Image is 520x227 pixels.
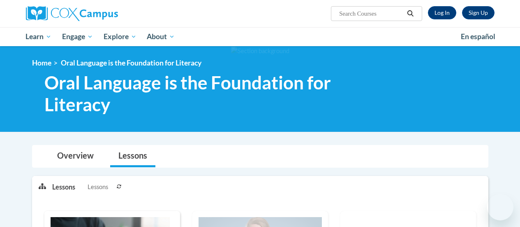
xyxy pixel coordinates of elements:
[25,32,51,42] span: Learn
[21,27,57,46] a: Learn
[338,9,404,19] input: Search Courses
[404,9,416,19] button: Search
[62,32,93,42] span: Engage
[104,32,136,42] span: Explore
[61,59,201,67] span: Oral Language is the Foundation for Literacy
[26,6,118,21] img: Cox Campus
[98,27,142,46] a: Explore
[231,47,289,56] img: Section background
[461,32,495,41] span: En español
[88,183,108,192] span: Lessons
[57,27,98,46] a: Engage
[428,6,456,19] a: Log In
[20,27,501,46] div: Main menu
[455,28,501,45] a: En español
[462,6,495,19] a: Register
[110,145,155,167] a: Lessons
[141,27,180,46] a: About
[52,183,75,192] p: Lessons
[44,72,384,115] span: Oral Language is the Foundation for Literacy
[26,6,174,21] a: Cox Campus
[49,145,102,167] a: Overview
[147,32,175,42] span: About
[32,59,51,67] a: Home
[487,194,513,220] iframe: Button to launch messaging window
